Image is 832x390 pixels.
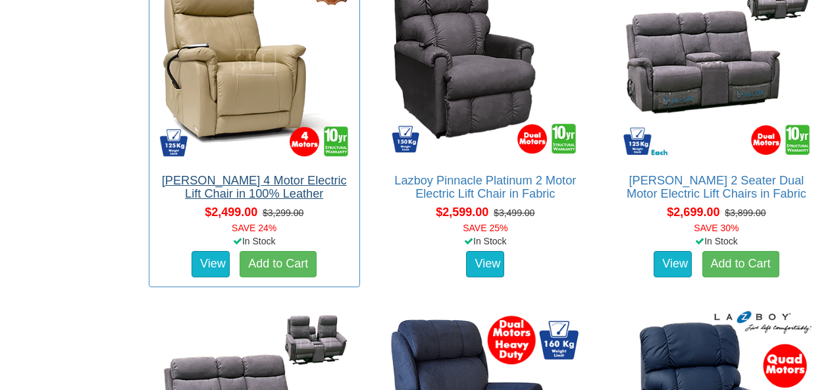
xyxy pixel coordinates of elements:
[654,251,692,277] a: View
[232,223,276,233] font: SAVE 24%
[494,208,534,218] del: $3,499.00
[436,206,488,219] span: $2,599.00
[146,235,363,248] div: In Stock
[725,208,766,218] del: $3,899.00
[466,251,504,277] a: View
[608,235,825,248] div: In Stock
[694,223,739,233] font: SAVE 30%
[463,223,507,233] font: SAVE 25%
[627,174,806,200] a: [PERSON_NAME] 2 Seater Dual Motor Electric Lift Chairs in Fabric
[192,251,230,277] a: View
[263,208,303,218] del: $3,299.00
[240,251,317,277] a: Add to Cart
[702,251,779,277] a: Add to Cart
[162,174,347,200] a: [PERSON_NAME] 4 Motor Electric Lift Chair in 100% Leather
[667,206,719,219] span: $2,699.00
[394,174,576,200] a: Lazboy Pinnacle Platinum 2 Motor Electric Lift Chair in Fabric
[205,206,257,219] span: $2,499.00
[377,235,594,248] div: In Stock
